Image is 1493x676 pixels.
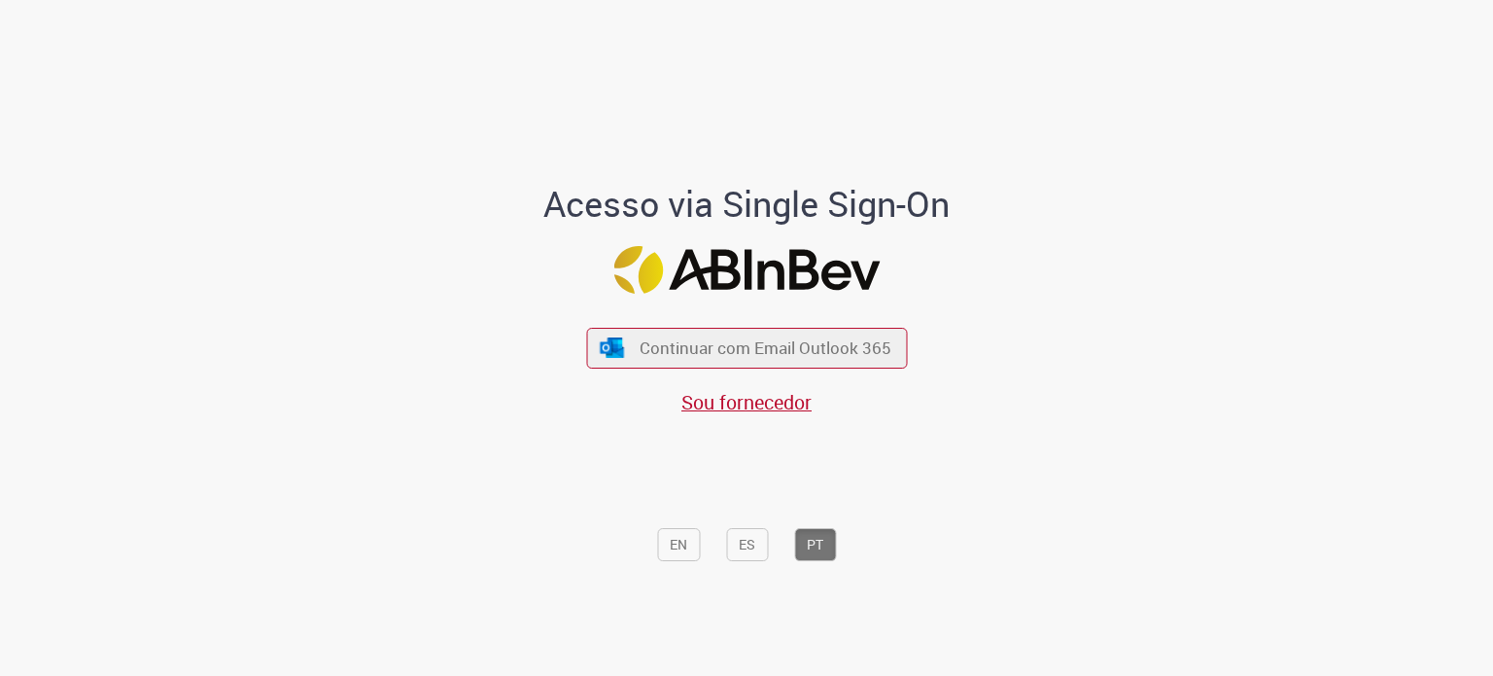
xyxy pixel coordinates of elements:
button: ícone Azure/Microsoft 360 Continuar com Email Outlook 365 [586,328,907,368]
a: Sou fornecedor [681,389,812,415]
img: ícone Azure/Microsoft 360 [599,338,626,358]
button: EN [657,528,700,561]
span: Continuar com Email Outlook 365 [640,337,891,359]
button: PT [794,528,836,561]
h1: Acesso via Single Sign-On [477,185,1017,224]
img: Logo ABInBev [613,246,880,294]
button: ES [726,528,768,561]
